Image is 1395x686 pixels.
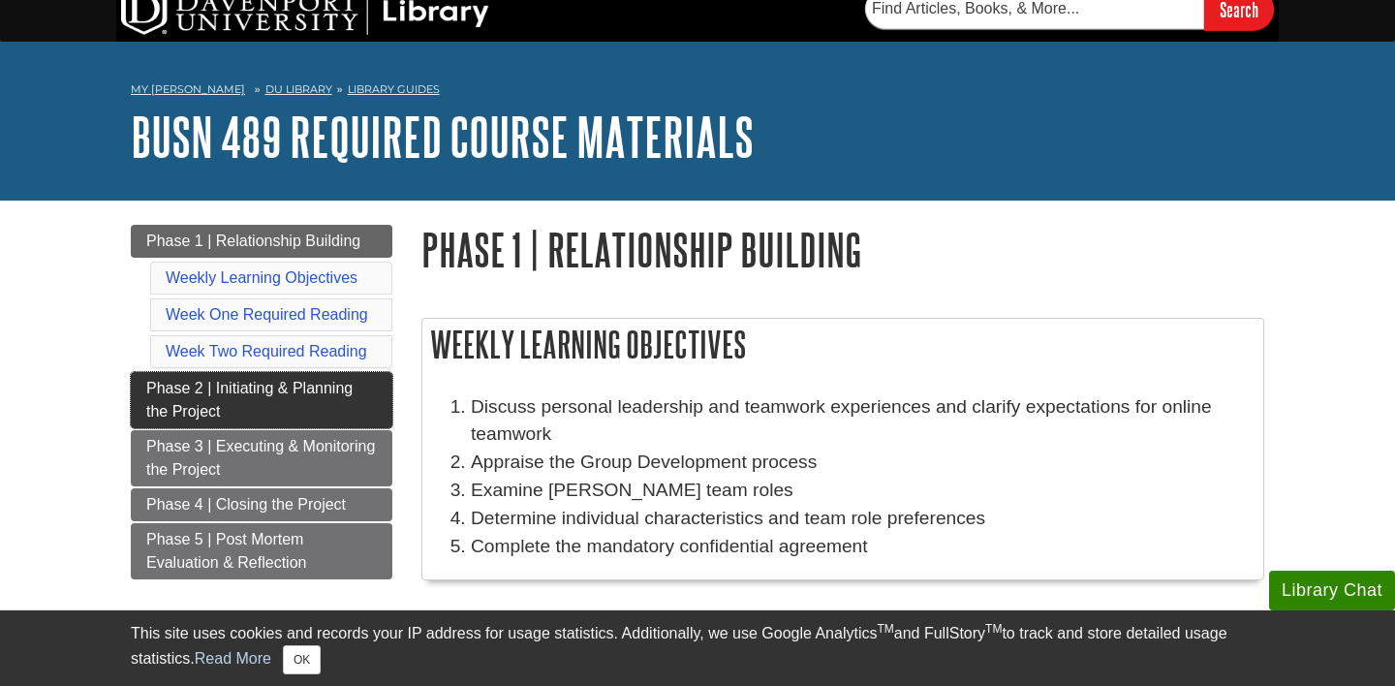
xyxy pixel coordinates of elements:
[131,225,392,258] a: Phase 1 | Relationship Building
[166,269,357,286] a: Weekly Learning Objectives
[471,449,1254,477] li: Appraise the Group Development process
[146,380,353,420] span: Phase 2 | Initiating & Planning the Project
[422,319,1263,370] h2: Weekly Learning Objectives
[877,622,893,636] sup: TM
[471,505,1254,533] li: Determine individual characteristics and team role preferences
[131,77,1264,108] nav: breadcrumb
[131,372,392,428] a: Phase 2 | Initiating & Planning the Project
[131,225,392,579] div: Guide Page Menu
[985,622,1002,636] sup: TM
[348,82,440,96] a: Library Guides
[471,477,1254,505] li: Examine [PERSON_NAME] team roles
[471,533,1254,561] p: Complete the mandatory confidential agreement
[146,438,375,478] span: Phase 3 | Executing & Monitoring the Project
[166,306,368,323] a: Week One Required Reading
[166,343,367,359] a: Week Two Required Reading
[1269,571,1395,610] button: Library Chat
[265,82,332,96] a: DU Library
[471,393,1254,450] li: Discuss personal leadership and teamwork experiences and clarify expectations for online teamwork
[131,523,392,579] a: Phase 5 | Post Mortem Evaluation & Reflection
[195,650,271,667] a: Read More
[131,622,1264,674] div: This site uses cookies and records your IP address for usage statistics. Additionally, we use Goo...
[146,233,360,249] span: Phase 1 | Relationship Building
[421,225,1264,274] h1: Phase 1 | Relationship Building
[131,488,392,521] a: Phase 4 | Closing the Project
[131,81,245,98] a: My [PERSON_NAME]
[131,107,754,167] a: BUSN 489 Required Course Materials
[146,496,346,513] span: Phase 4 | Closing the Project
[283,645,321,674] button: Close
[131,430,392,486] a: Phase 3 | Executing & Monitoring the Project
[146,531,306,571] span: Phase 5 | Post Mortem Evaluation & Reflection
